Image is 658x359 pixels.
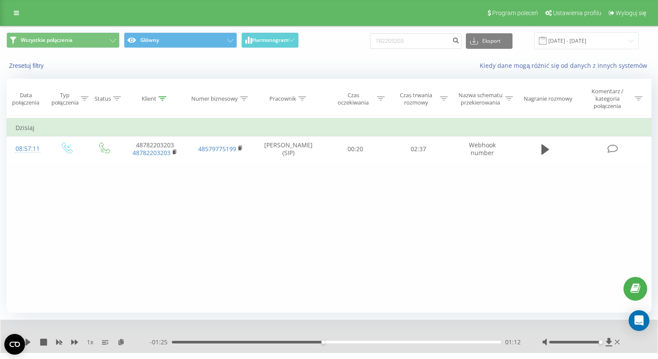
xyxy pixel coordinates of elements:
[553,10,601,16] span: Ustawienia profilu
[324,137,387,162] td: 00:20
[150,338,172,346] span: - 01:25
[458,92,503,106] div: Nazwa schematu przekierowania
[582,88,633,110] div: Komentarz / kategoria połączenia
[480,61,652,70] a: Kiedy dane mogą różnić się od danych z innych systemów
[198,145,236,153] a: 48579775199
[6,32,120,48] button: Wszystkie połączenia
[252,37,288,43] span: Harmonogram
[51,92,79,106] div: Typ połączenia
[395,92,438,106] div: Czas trwania rozmowy
[253,137,324,162] td: [PERSON_NAME] (SIP)
[629,310,649,331] div: Open Intercom Messenger
[87,338,93,346] span: 1 x
[599,340,603,344] div: Accessibility label
[123,137,188,162] td: 48782203203
[142,95,156,102] div: Klient
[191,95,238,102] div: Numer biznesowy
[6,62,48,70] button: Zresetuj filtry
[450,137,516,162] td: Webhook number
[7,92,45,106] div: Data połączenia
[16,140,38,157] div: 08:57:11
[466,33,512,49] button: Eksport
[505,338,521,346] span: 01:12
[133,149,171,157] a: 48782203203
[241,32,299,48] button: Harmonogram
[370,33,462,49] input: Wyszukiwanie według numeru
[616,10,646,16] span: Wyloguj się
[332,92,375,106] div: Czas oczekiwania
[524,95,573,102] div: Nagranie rozmowy
[322,340,325,344] div: Accessibility label
[387,137,450,162] td: 02:37
[124,32,237,48] button: Główny
[7,119,652,137] td: Dzisiaj
[4,334,25,355] button: Open CMP widget
[21,37,73,44] span: Wszystkie połączenia
[95,95,111,102] div: Status
[269,95,296,102] div: Pracownik
[492,10,538,16] span: Program poleceń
